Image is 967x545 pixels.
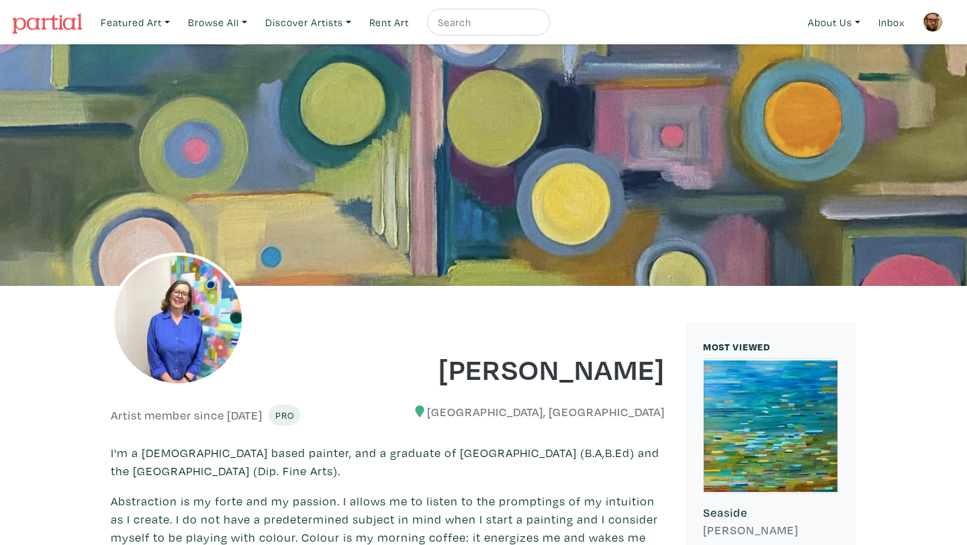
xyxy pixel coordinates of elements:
a: Rent Art [363,9,415,36]
h6: Seaside [703,505,838,520]
a: Inbox [872,9,911,36]
h6: [PERSON_NAME] [703,523,838,538]
img: phpThumb.php [923,12,943,32]
a: Discover Artists [259,9,357,36]
h6: [GEOGRAPHIC_DATA], [GEOGRAPHIC_DATA] [398,405,665,419]
h1: [PERSON_NAME] [398,350,665,387]
h6: Artist member since [DATE] [111,408,263,423]
img: phpThumb.php [111,252,245,387]
small: MOST VIEWED [703,340,770,353]
p: I'm a [DEMOGRAPHIC_DATA] based painter, and a graduate of [GEOGRAPHIC_DATA] (B.A,B.Ed) and the [G... [111,444,665,480]
input: Search [436,14,537,31]
span: Pro [275,409,294,422]
a: Featured Art [95,9,176,36]
a: Browse All [182,9,253,36]
a: About Us [802,9,866,36]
